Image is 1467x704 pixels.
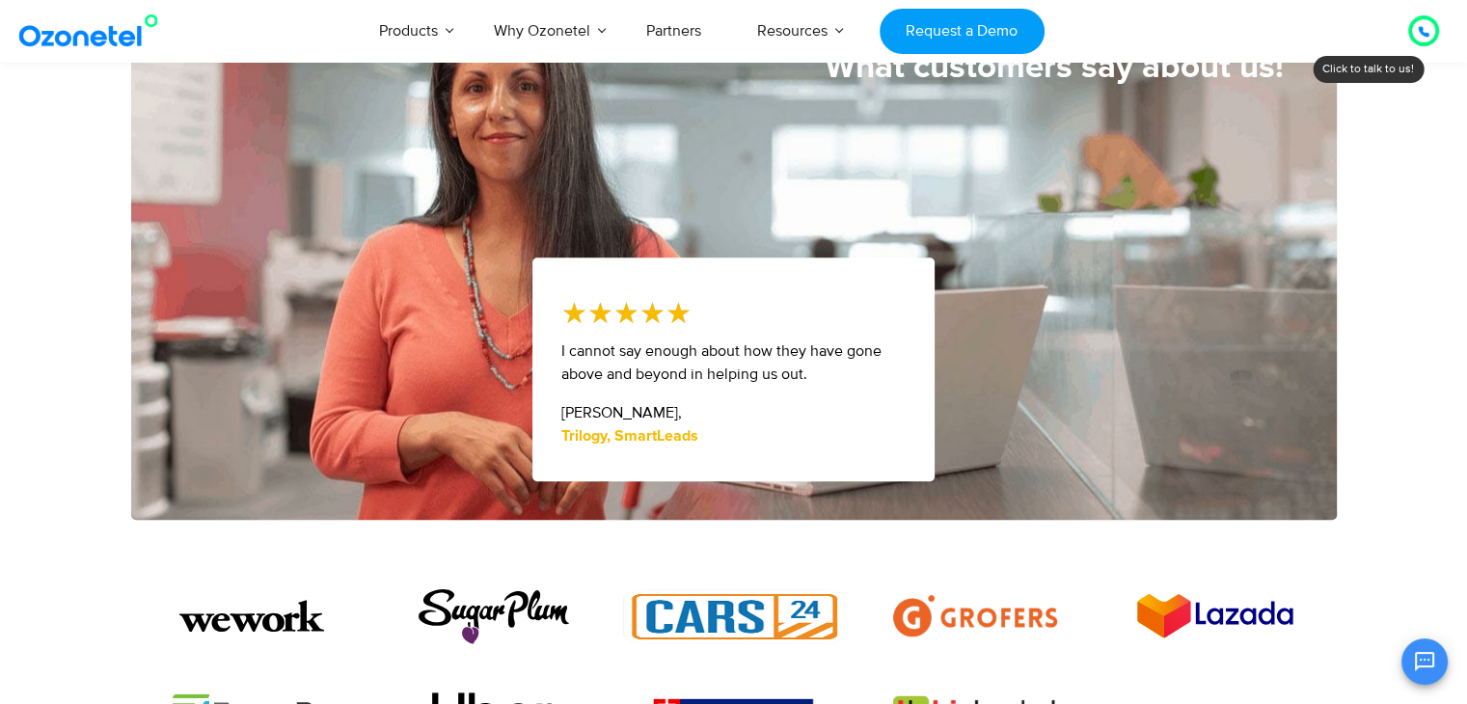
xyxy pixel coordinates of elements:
[561,428,698,444] strong: Trilogy, SmartLeads
[131,50,1284,84] h5: What customers say about us!
[666,291,692,335] i: ★
[561,341,882,384] span: I cannot say enough about how they have gone above and beyond in helping us out.
[639,291,666,335] i: ★
[561,291,587,335] i: ★
[880,9,1045,54] a: Request a Demo
[613,291,639,335] i: ★
[587,291,613,335] i: ★
[1401,638,1448,685] button: Open chat
[561,291,692,335] div: 5/5
[561,403,682,422] span: [PERSON_NAME],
